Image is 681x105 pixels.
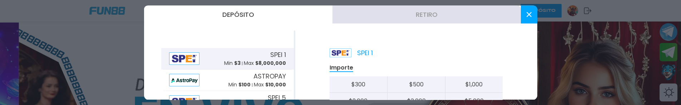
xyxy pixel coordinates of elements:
[161,48,294,69] button: AlipaySPEI 1Min $3Max $8,000,000
[169,73,200,86] img: Alipay
[330,63,353,72] p: Importe
[330,48,373,57] p: SPEI 1
[445,76,503,92] button: $1,000
[254,81,286,89] p: Max
[161,69,294,91] button: AlipayASTROPAYMin $100Max $10,000
[238,81,251,88] span: $ 100
[330,76,388,92] button: $300
[169,52,200,65] img: Alipay
[234,59,241,67] span: $ 3
[255,59,286,67] span: $ 8,000,000
[270,50,286,59] span: SPEI 1
[387,76,445,92] button: $500
[332,5,521,23] button: Retiro
[228,81,251,89] p: Min
[330,48,351,57] img: Platform Logo
[224,59,241,67] p: Min
[268,93,286,102] span: SPEI 5
[265,81,286,88] span: $ 10,000
[144,5,332,23] button: Depósito
[253,71,286,81] span: ASTROPAY
[244,59,286,67] p: Max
